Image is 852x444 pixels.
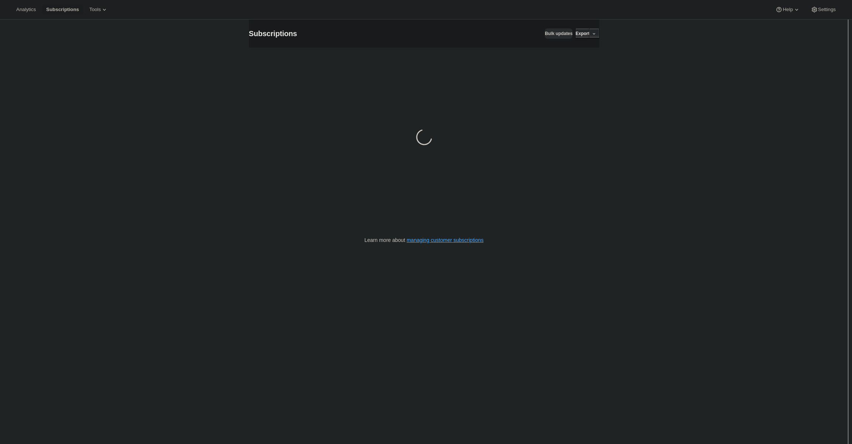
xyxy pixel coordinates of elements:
[85,4,112,15] button: Tools
[575,28,589,39] button: Export
[42,4,83,15] button: Subscriptions
[545,31,572,37] span: Bulk updates
[89,7,101,13] span: Tools
[806,4,840,15] button: Settings
[364,236,484,244] p: Learn more about
[771,4,804,15] button: Help
[46,7,79,13] span: Subscriptions
[12,4,40,15] button: Analytics
[16,7,36,13] span: Analytics
[783,7,793,13] span: Help
[575,31,589,37] span: Export
[545,28,572,39] button: Bulk updates
[406,237,484,243] a: managing customer subscriptions
[249,30,297,38] span: Subscriptions
[818,7,836,13] span: Settings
